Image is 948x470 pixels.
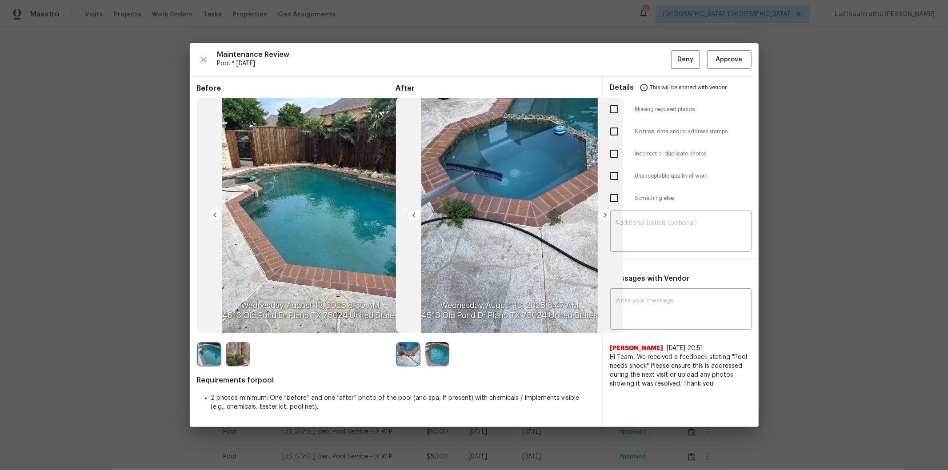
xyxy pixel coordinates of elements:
span: Unacceptable quality of work [635,172,752,180]
span: Hi Team, We received a feedback stating "Pool needs shock" Please ensure this is addressed during... [610,353,752,388]
span: Approve [716,54,743,65]
div: Missing required photos [603,98,759,120]
span: Pool * [DATE] [217,59,671,68]
span: Maintenance Review [217,50,671,59]
li: 2 photos minimum: One “before” and one “after” photo of the pool (and spa, if present) with chemi... [211,394,595,411]
span: After [396,84,595,93]
img: right-chevron-button-url [598,208,612,222]
span: [PERSON_NAME] [610,344,664,353]
span: Incorrect or duplicate photos [635,150,752,158]
span: Something else [635,195,752,202]
span: No time, date and/or address stamps [635,128,752,135]
span: [DATE] 20:51 [667,345,704,351]
div: Unacceptable quality of work [603,165,759,187]
span: This will be shared with vendor [650,77,727,98]
span: Before [197,84,396,93]
img: left-chevron-button-url [407,208,421,222]
div: Incorrect or duplicate photos [603,143,759,165]
img: left-chevron-button-url [208,208,222,222]
div: Something else [603,187,759,209]
button: Approve [707,50,752,69]
span: Requirements for pool [197,376,595,385]
div: No time, date and/or address stamps [603,120,759,143]
button: Deny [671,50,700,69]
span: Missing required photos [635,106,752,113]
span: Details [610,77,634,98]
span: Deny [677,54,693,65]
span: Messages with Vendor [610,275,690,282]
